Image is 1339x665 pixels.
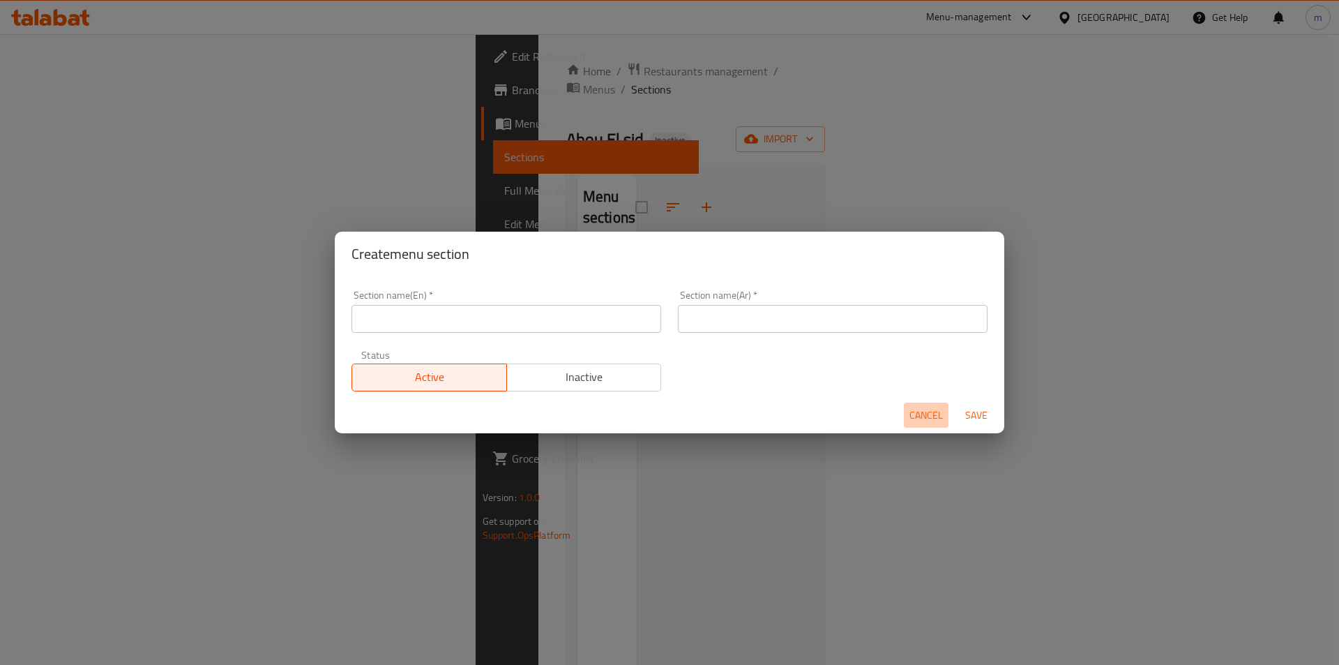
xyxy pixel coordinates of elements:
button: Inactive [506,364,662,391]
span: Cancel [909,407,943,424]
button: Active [351,364,507,391]
input: Please enter section name(ar) [678,305,988,333]
span: Save [960,407,993,424]
h2: Create menu section [351,243,988,265]
button: Save [954,403,999,428]
span: Inactive [513,367,656,387]
span: Active [358,367,501,387]
button: Cancel [904,403,948,428]
input: Please enter section name(en) [351,305,661,333]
